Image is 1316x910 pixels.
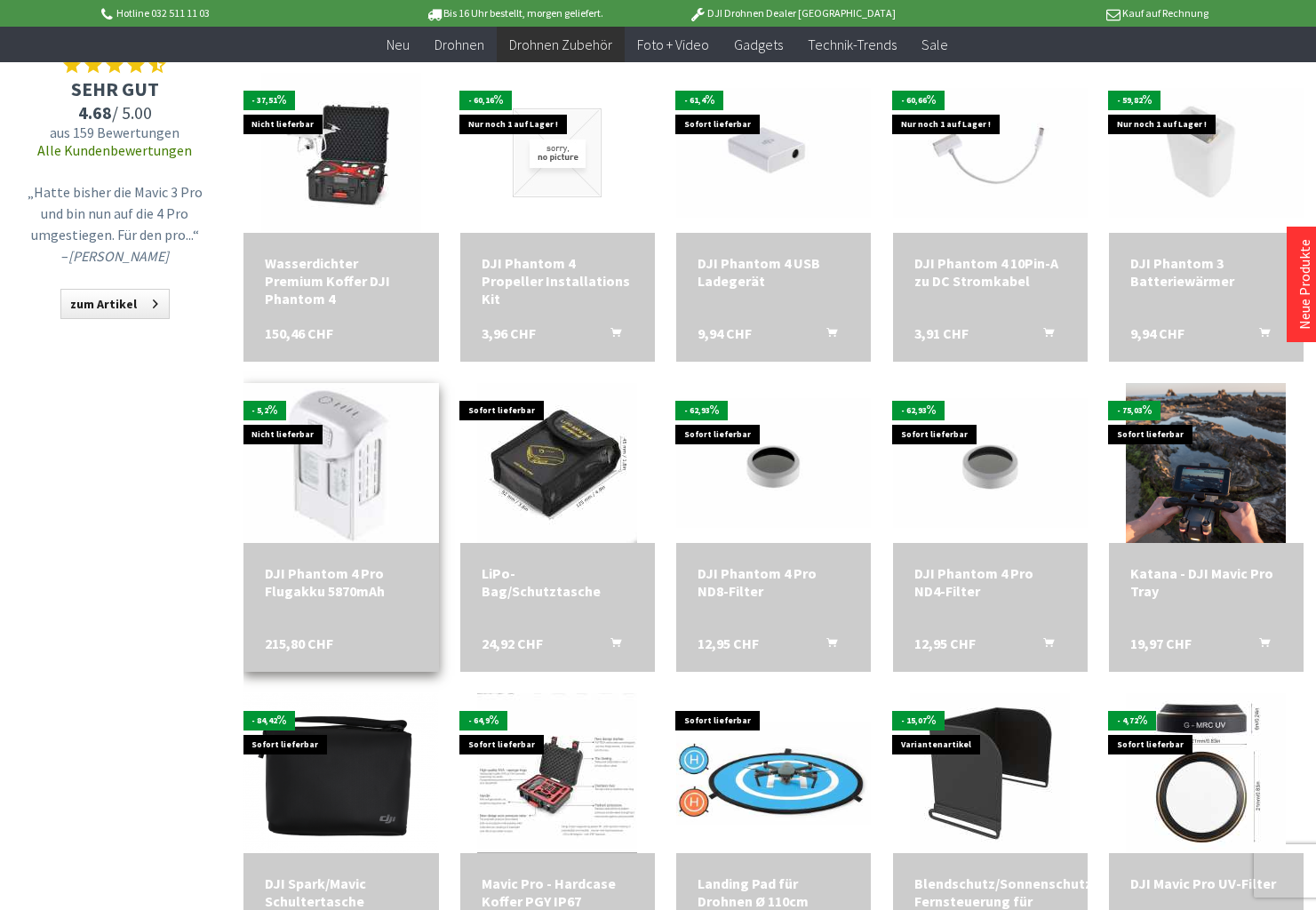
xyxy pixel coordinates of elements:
span: Technik-Trends [808,36,897,53]
span: 12,95 CHF [914,635,976,652]
div: DJI Spark/Mavic Schultertasche [265,874,417,910]
a: DJI Phantom 4 10Pin-A zu DC Stromkabel 3,91 CHF In den Warenkorb [914,254,1066,290]
p: „Hatte bisher die Mavic 3 Pro und bin nun auf die 4 Pro umgestiegen. Für den pro...“ – [26,181,203,267]
span: 150,46 CHF [265,324,333,342]
a: Sale [909,27,961,63]
button: In den Warenkorb [589,635,632,658]
span: Neu [387,36,410,53]
div: Katana - DJI Mavic Pro Tray [1130,564,1282,600]
span: Sale [921,36,948,53]
img: Landing Pad für Drohnen Ø 110cm [676,722,871,825]
em: [PERSON_NAME] [68,247,169,265]
span: aus 159 Bewertungen [21,124,208,141]
a: DJI Phantom 3 Batteriewärmer 9,94 CHF In den Warenkorb [1130,254,1282,290]
a: zum Artikel [60,289,170,319]
span: Drohnen Zubehör [509,36,612,53]
a: Drohnen Zubehör [497,27,625,63]
img: Wasserdichter Premium Koffer DJI Phantom 4 [261,73,421,233]
div: DJI Phantom 4 Pro Flugakku 5870mAh [265,564,417,600]
button: In den Warenkorb [1022,324,1065,347]
div: DJI Phantom 4 USB Ladegerät [698,254,849,290]
div: DJI Phantom 4 Pro ND4-Filter [914,564,1066,600]
span: Drohnen [435,36,484,53]
div: DJI Mavic Pro UV-Filter [1130,874,1282,892]
span: Foto + Video [637,36,709,53]
p: Hotline 032 511 11 03 [99,3,376,24]
img: DJI Mavic Pro UV-Filter [1126,693,1286,853]
button: In den Warenkorb [805,324,848,347]
div: Wasserdichter Premium Koffer DJI Phantom 4 [265,254,417,307]
a: Drohnen [422,27,497,63]
img: DJI Phantom 4 USB Ladegerät [676,88,871,218]
button: In den Warenkorb [805,635,848,658]
a: Landing Pad für Drohnen Ø 110cm 39,90 CHF In den Warenkorb [698,874,849,910]
div: DJI Phantom 4 Pro ND8-Filter [698,564,849,600]
span: 19,97 CHF [1130,635,1192,652]
a: LiPo-Bag/Schutztasche 24,92 CHF In den Warenkorb [482,564,634,600]
div: DJI Phantom 4 10Pin-A zu DC Stromkabel [914,254,1066,290]
a: Technik-Trends [795,27,909,63]
button: In den Warenkorb [1022,635,1065,658]
div: DJI Phantom 3 Batteriewärmer [1130,254,1282,290]
span: 12,95 CHF [698,635,759,652]
span: 3,91 CHF [914,324,969,342]
img: DJI Phantom 3 Batteriewärmer [1109,88,1304,218]
img: DJI Spark/Mavic Schultertasche [243,693,438,853]
button: In den Warenkorb [1238,324,1280,347]
span: 24,92 CHF [482,635,543,652]
button: In den Warenkorb [1238,635,1280,658]
span: 9,94 CHF [1130,324,1184,342]
a: Gadgets [722,27,795,63]
span: Gadgets [734,36,783,53]
div: LiPo-Bag/Schutztasche [482,564,634,600]
a: DJI Mavic Pro UV-Filter 15,54 CHF In den Warenkorb [1130,874,1282,892]
img: Blendschutz/Sonnenschutz Fernsteuerung für Smartphone [910,693,1070,853]
span: 3,96 CHF [482,324,536,342]
a: DJI Phantom 4 Pro ND8-Filter 12,95 CHF In den Warenkorb [698,564,849,600]
span: SEHR GUT [21,76,208,101]
a: Foto + Video [625,27,722,63]
button: In den Warenkorb [589,324,632,347]
img: Katana - DJI Mavic Pro Tray [1126,383,1286,543]
span: / 5.00 [21,101,208,124]
a: DJI Spark/Mavic Schultertasche 12,95 CHF In den Warenkorb [265,874,417,910]
img: DJI Phantom 4 Pro ND8-Filter [676,398,871,528]
a: Neu [374,27,422,63]
img: LiPo-Bag/Schutztasche [477,383,637,543]
a: Wasserdichter Premium Koffer DJI Phantom 4 150,46 CHF [265,254,417,307]
a: DJI Phantom 4 Pro ND4-Filter 12,95 CHF In den Warenkorb [914,564,1066,600]
div: Landing Pad für Drohnen Ø 110cm [698,874,849,910]
img: DJI Phantom 4 10Pin-A zu DC Stromkabel [893,88,1088,218]
p: DJI Drohnen Dealer [GEOGRAPHIC_DATA] [653,3,930,24]
img: DJI Phantom 4 Pro Flugakku 5870mAh [205,372,478,554]
div: DJI Phantom 4 Propeller Installations Kit [482,254,634,307]
span: 4.68 [78,101,112,124]
span: 215,80 CHF [265,635,333,652]
a: Alle Kundenbewertungen [37,141,192,159]
img: DJI Phantom 4 Propeller Installations Kit [513,108,602,197]
a: Neue Produkte [1296,239,1313,330]
img: Mavic Pro - Hardcase Koffer PGY IP67 Wasserdicht [477,693,637,853]
p: Bis 16 Uhr bestellt, morgen geliefert. [376,3,653,24]
span: 9,94 CHF [698,324,752,342]
p: Kauf auf Rechnung [931,3,1208,24]
img: DJI Phantom 4 Pro ND4-Filter [893,398,1088,528]
a: DJI Phantom 4 USB Ladegerät 9,94 CHF In den Warenkorb [698,254,849,290]
a: DJI Phantom 4 Pro Flugakku 5870mAh 215,80 CHF [265,564,417,600]
a: DJI Phantom 4 Propeller Installations Kit 3,96 CHF In den Warenkorb [482,254,634,307]
a: Katana - DJI Mavic Pro Tray 19,97 CHF In den Warenkorb [1130,564,1282,600]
